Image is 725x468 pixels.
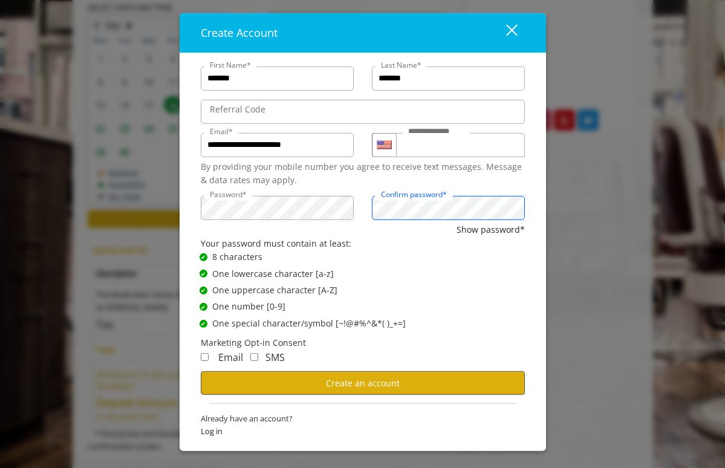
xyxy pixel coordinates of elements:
input: Email [201,133,354,157]
span: Create an account [326,377,400,389]
input: Receive Marketing SMS [250,353,258,360]
div: Your password must contain at least: [201,237,525,250]
span: One number [0-9] [212,300,285,313]
label: Email* [204,126,239,137]
label: Referral Code [204,103,271,116]
span: Log in [201,425,525,438]
span: Create Account [201,25,278,40]
button: Create an account [201,371,525,395]
label: Password* [204,189,253,200]
span: ✔ [201,285,206,295]
div: By providing your mobile number you agree to receive text messages. Message & data rates may apply. [201,160,525,187]
span: 8 characters [212,250,262,264]
span: One uppercase character [A-Z] [212,284,337,297]
div: Marketing Opt-in Consent [201,336,525,349]
label: Confirm password* [375,189,453,200]
span: One lowercase character [a-z] [212,267,334,280]
div: close dialog [492,24,516,42]
label: Last Name* [375,59,428,71]
span: ✔ [201,252,206,262]
span: Already have an account? [201,412,525,425]
button: Show password* [457,223,525,236]
input: Password [201,196,354,220]
span: ✔ [201,319,206,328]
span: SMS [265,350,285,363]
label: First Name* [204,59,257,71]
span: Email [218,350,243,363]
span: One special character/symbol [~!@#%^&*( )_+=] [212,317,406,330]
input: ConfirmPassword [372,196,525,220]
span: ✔ [201,302,206,311]
button: close dialog [484,20,525,45]
input: Lastname [372,67,525,91]
span: ✔ [201,269,206,279]
input: ReferralCode [201,100,525,124]
div: Country [372,133,396,157]
input: FirstName [201,67,354,91]
input: Receive Marketing Email [201,353,209,360]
